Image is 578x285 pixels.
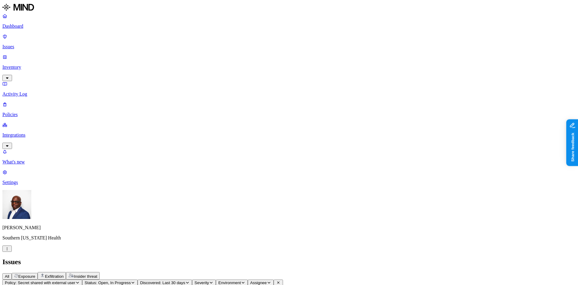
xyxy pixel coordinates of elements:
[2,44,576,49] p: Issues
[2,190,31,219] img: Gregory Thomas
[140,280,185,285] span: Discovered: Last 30 days
[45,274,64,279] span: Exfiltration
[2,54,576,80] a: Inventory
[74,274,97,279] span: Insider threat
[2,65,576,70] p: Inventory
[2,24,576,29] p: Dashboard
[2,2,576,13] a: MIND
[2,112,576,117] p: Policies
[2,180,576,185] p: Settings
[2,149,576,165] a: What's new
[194,280,209,285] span: Severity
[18,274,35,279] span: Exposure
[2,102,576,117] a: Policies
[2,13,576,29] a: Dashboard
[2,235,576,241] p: Southern [US_STATE] Health
[5,280,75,285] span: Policy: Secret shared with external user
[2,159,576,165] p: What's new
[250,280,267,285] span: Assignee
[2,132,576,138] p: Integrations
[2,122,576,148] a: Integrations
[2,91,576,97] p: Activity Log
[2,169,576,185] a: Settings
[5,274,9,279] span: All
[2,2,34,12] img: MIND
[2,258,576,266] h2: Issues
[85,280,131,285] span: Status: Open, In Progress
[2,81,576,97] a: Activity Log
[2,34,576,49] a: Issues
[218,280,241,285] span: Environment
